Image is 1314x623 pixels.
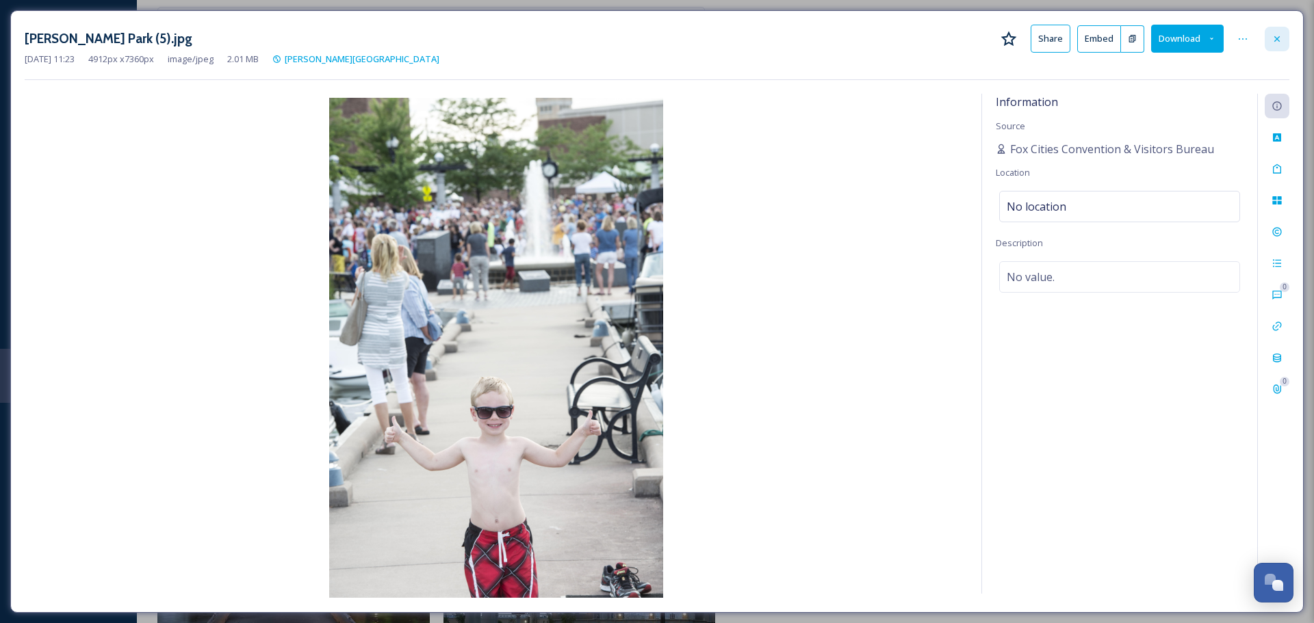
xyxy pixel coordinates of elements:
div: 0 [1280,377,1289,386]
span: 2.01 MB [227,53,259,66]
h3: [PERSON_NAME] Park (5).jpg [25,29,192,49]
span: Source [996,120,1025,132]
span: [DATE] 11:23 [25,53,75,66]
span: [PERSON_NAME][GEOGRAPHIC_DATA] [285,53,439,65]
span: Fox Cities Convention & Visitors Bureau [1010,141,1214,157]
button: Embed [1077,25,1121,53]
span: No value. [1007,269,1055,285]
span: Information [996,94,1058,109]
span: Description [996,237,1043,249]
button: Open Chat [1254,563,1293,602]
span: 4912 px x 7360 px [88,53,154,66]
span: Location [996,166,1030,178]
button: Download [1151,25,1224,53]
span: image/jpeg [168,53,214,66]
img: 3856-wl-1P1OM5S3SC5JFS3VE7OSL8M2U0.jpg [25,98,968,598]
button: Share [1031,25,1070,53]
div: 0 [1280,282,1289,292]
span: No location [1007,198,1066,215]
